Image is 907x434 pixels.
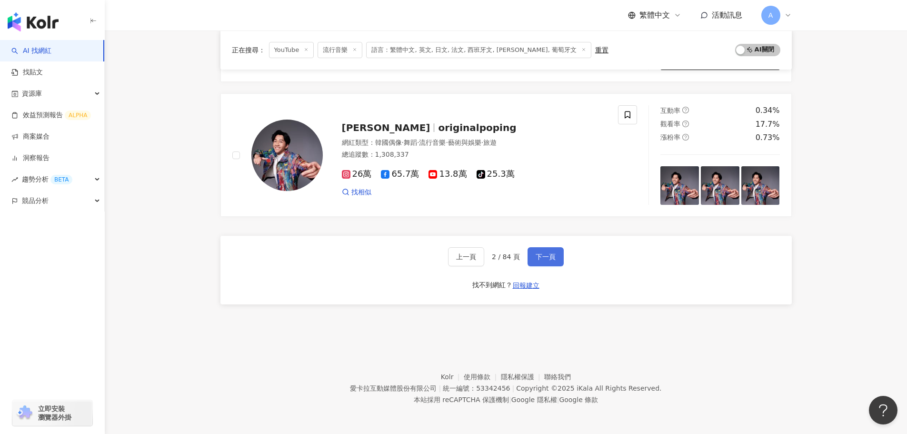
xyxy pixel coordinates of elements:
a: Google 條款 [559,396,598,404]
a: 聯絡我們 [544,373,571,381]
a: 找相似 [342,188,371,197]
iframe: Help Scout Beacon - Open [869,396,897,424]
span: 資源庫 [22,83,42,104]
span: 趨勢分析 [22,169,72,190]
span: question-circle [682,134,689,141]
div: BETA [50,175,72,184]
span: 找相似 [351,188,371,197]
img: KOL Avatar [251,120,323,191]
button: 下一頁 [528,247,564,266]
span: 正在搜尋 ： [232,46,265,54]
span: originalpoping [438,122,516,133]
div: 0.34% [756,105,780,116]
span: [PERSON_NAME] [342,122,430,133]
span: 語言：繁體中文, 英文, 日文, 法文, 西班牙文, [PERSON_NAME], 葡萄牙文 [366,42,591,58]
span: 互動率 [660,107,680,114]
span: 旅遊 [483,139,497,146]
span: 本站採用 reCAPTCHA 保護機制 [414,394,598,405]
div: 17.7% [756,119,780,130]
a: searchAI 找網紅 [11,46,51,56]
span: 65.7萬 [381,169,419,179]
span: 立即安裝 瀏覽器外掛 [38,404,71,422]
span: 26萬 [342,169,372,179]
span: 流行音樂 [318,42,362,58]
span: 韓國偶像 [375,139,402,146]
img: chrome extension [15,405,34,421]
span: 回報建立 [513,282,539,289]
span: | [439,384,441,392]
div: Copyright © 2025 All Rights Reserved. [516,384,661,392]
div: 網紅類型 ： [342,138,607,148]
div: 找不到網紅？ [472,281,512,290]
span: · [446,139,448,146]
span: 競品分析 [22,190,49,212]
span: 藝術與娛樂 [448,139,481,146]
div: 總追蹤數 ： 1,308,337 [342,150,607,160]
div: 統一編號：53342456 [443,384,510,392]
a: 洞察報告 [11,153,50,163]
span: | [509,396,511,404]
span: 繁體中文 [639,10,670,20]
span: | [557,396,559,404]
span: question-circle [682,107,689,113]
a: KOL Avatar[PERSON_NAME]originalpoping網紅類型：韓國偶像·舞蹈·流行音樂·藝術與娛樂·旅遊總追蹤數：1,308,33726萬65.7萬13.8萬25.3萬找相... [220,93,792,217]
button: 上一頁 [448,247,484,266]
img: post-image [741,166,780,205]
span: 2 / 84 頁 [492,253,520,261]
a: 效益預測報告ALPHA [11,111,91,120]
span: 舞蹈 [404,139,417,146]
a: Kolr [441,373,464,381]
span: 活動訊息 [712,10,742,20]
a: 商案媒合 [11,132,50,141]
button: 回報建立 [512,278,540,293]
a: chrome extension立即安裝 瀏覽器外掛 [12,400,92,426]
span: YouTube [269,42,314,58]
span: 25.3萬 [477,169,515,179]
a: 隱私權保護 [501,373,545,381]
span: | [512,384,514,392]
span: A [768,10,773,20]
img: post-image [701,166,739,205]
div: 愛卡拉互動媒體股份有限公司 [350,384,437,392]
img: post-image [660,166,699,205]
span: question-circle [682,121,689,127]
a: 找貼文 [11,68,43,77]
span: · [402,139,404,146]
span: 下一頁 [536,253,556,261]
span: · [417,139,419,146]
span: rise [11,176,18,183]
span: 上一頁 [456,253,476,261]
span: 流行音樂 [419,139,446,146]
span: 13.8萬 [429,169,467,179]
a: Google 隱私權 [511,396,557,404]
a: 使用條款 [464,373,501,381]
span: 觀看率 [660,120,680,128]
img: logo [8,12,59,31]
span: 漲粉率 [660,133,680,141]
span: · [481,139,483,146]
a: iKala [577,384,593,392]
div: 0.73% [756,132,780,143]
div: 重置 [595,46,608,54]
